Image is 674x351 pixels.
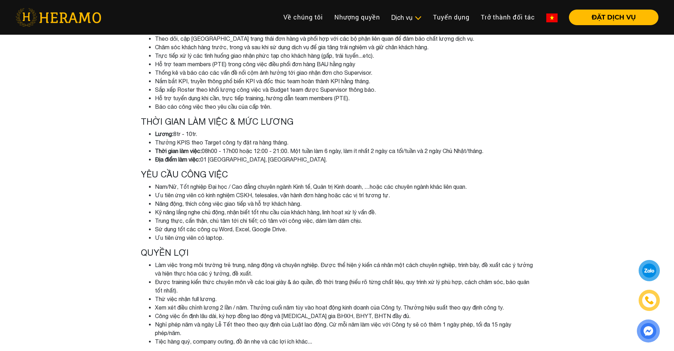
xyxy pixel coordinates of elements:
[155,303,534,312] li: Xem xét điều chỉnh lương 2 lần / năm. Thưởng cuối năm tùy vào hoạt động kinh doanh của Công ty. T...
[155,77,534,85] li: Nắm bắt KPI, truyền thông phổ biến KPI và đốc thúc team hoàn thành KPI hằng tháng.
[475,10,541,25] a: Trở thành đối tác
[155,155,534,164] li: 01 [GEOGRAPHIC_DATA], [GEOGRAPHIC_DATA].
[155,60,534,68] li: Hỗ trợ team members (PTE) trong công việc điều phối đơn hàng BAU hằng ngày
[155,199,534,208] li: Năng động, thích công việc giao tiếp và hỗ trợ khách hàng.
[141,169,534,180] h4: Yêu cầu công việc
[155,156,200,163] strong: Địa điểm làm việc:
[155,130,534,138] li: 8tr - 10tr.
[155,261,534,278] li: Làm việc trong môi trường trẻ trung, năng động và chuyên nghiệp. Được thể hiện ý kiến cá nhân một...
[155,94,534,102] li: Hỗ trợ tuyển dụng khi cần, trực tiếp training, hướng dẫn team members (PTE).
[155,85,534,94] li: Sắp xếp Roster theo khối lượng công việc và Budget team được Supervisor thông báo.
[155,295,534,303] li: Thử việc nhận full lương.
[563,14,658,21] a: ĐẶT DỊCH VỤ
[16,8,101,27] img: heramo-logo.png
[546,13,558,22] img: vn-flag.png
[155,147,534,155] li: 08h00 - 17h00 hoặc 12:00 - 21:00. Một tuần làm 6 ngày, làm ít nhất 2 ngày ca tối/tuần và 2 ngày C...
[155,216,534,225] li: Trung thực, cẩn thận, chú tâm tới chi tiết; có tâm với công việc, dám làm dám chịu.
[155,138,534,147] li: Thưởng KPIS theo Target công ty đặt ra hàng tháng.
[155,148,202,154] strong: Thời gian làm việc:
[155,208,534,216] li: Kỹ năng lắng nghe chủ động, nhận biết tốt nhu cầu của khách hàng, linh hoạt xử lý vấn đề.
[645,296,654,305] img: phone-icon
[414,15,422,22] img: subToggleIcon
[155,131,173,137] strong: Lương:
[155,233,534,242] li: Ưu tiên ứng viên có laptop.
[329,10,386,25] a: Nhượng quyền
[427,10,475,25] a: Tuyển dụng
[155,182,534,191] li: Nam/Nữ, Tốt nghiệp Đại học / Cao đẳng chuyên ngành Kinh tế, Quản trị Kinh doanh, …hoặc các chuyên...
[155,51,534,60] li: Trực tiếp xử lý các tình huống giao nhận phức tạp cho khách hàng (gấp, trái tuyến...etc).
[155,68,534,77] li: Thống kê và báo cáo các vấn đề nổi cộm ảnh hưởng tới giao nhận đơn cho Supervisor.
[155,225,534,233] li: Sử dụng tốt các công cụ Word, Excel, Google Drive.
[278,10,329,25] a: Về chúng tôi
[141,248,534,258] h4: Quyền lợi
[569,10,658,25] button: ĐẶT DỊCH VỤ
[391,13,422,22] div: Dịch vụ
[155,337,534,346] li: Tiệc hàng quý, company outing, đồ ăn nhẹ và các lợi ích khác...
[155,102,534,111] li: Báo cáo công việc theo yêu cầu của cấp trên.
[155,278,534,295] li: Được training kiến thức chuyên môn về các loại giày & áo quần, đồ thời trang (hiểu rõ từng chất l...
[155,34,534,43] li: Theo dõi, cập [GEOGRAPHIC_DATA] trạng thái đơn hàng và phối hợp với các bộ phận liên quan để đảm ...
[155,320,534,337] li: Nghỉ phép năm và ngày Lễ Tết theo theo quy định của Luật lao động. Cứ mỗi năm làm việc với Công t...
[155,43,534,51] li: Chăm sóc khách hàng trước, trong và sau khi sử dụng dịch vụ để gia tăng trải nghiệm và giữ chân k...
[155,312,534,320] li: Công việc ổn định lâu dài, ký hợp đồng lao động và [MEDICAL_DATA] gia BHXH, BHYT, BHTN đầy đủ.
[640,291,659,310] a: phone-icon
[141,117,534,127] h4: Thời gian làm việc & Mức lương
[155,191,534,199] li: Ưu tiên ứng viên có kinh nghiệm CSKH, telesales, vận hành đơn hàng hoặc các vị trí tương tự.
